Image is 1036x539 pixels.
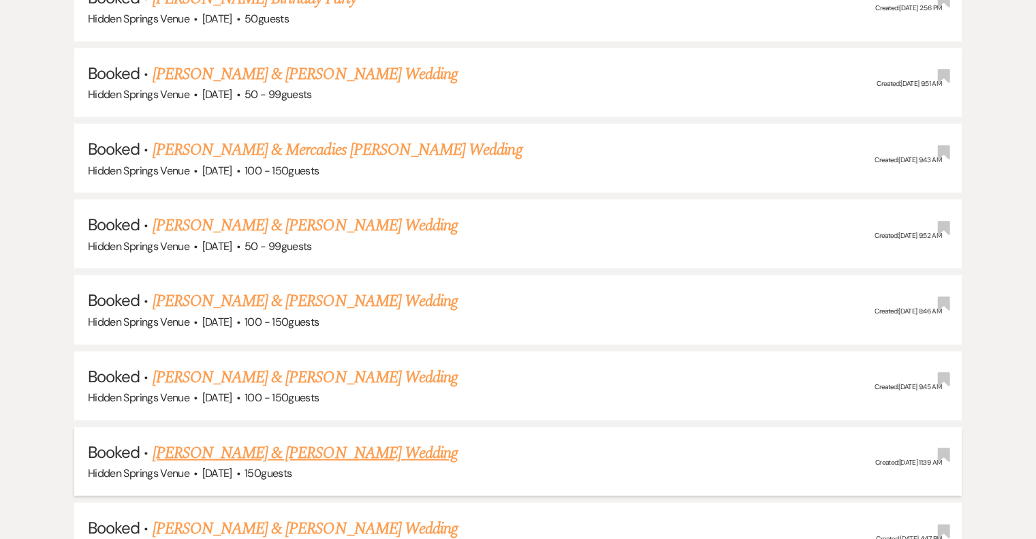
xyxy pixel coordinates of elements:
[88,164,189,178] span: Hidden Springs Venue
[202,390,232,405] span: [DATE]
[88,63,140,84] span: Booked
[245,87,312,102] span: 50 - 99 guests
[202,164,232,178] span: [DATE]
[88,290,140,311] span: Booked
[875,382,941,391] span: Created: [DATE] 9:45 AM
[202,87,232,102] span: [DATE]
[88,214,140,235] span: Booked
[245,466,292,480] span: 150 guests
[875,155,941,164] span: Created: [DATE] 9:43 AM
[88,390,189,405] span: Hidden Springs Venue
[877,80,941,89] span: Created: [DATE] 9:51 AM
[153,213,458,238] a: [PERSON_NAME] & [PERSON_NAME] Wedding
[875,3,941,12] span: Created: [DATE] 2:56 PM
[153,441,458,465] a: [PERSON_NAME] & [PERSON_NAME] Wedding
[88,466,189,480] span: Hidden Springs Venue
[153,289,458,313] a: [PERSON_NAME] & [PERSON_NAME] Wedding
[202,239,232,253] span: [DATE]
[153,138,522,162] a: [PERSON_NAME] & Mercadies [PERSON_NAME] Wedding
[153,365,458,390] a: [PERSON_NAME] & [PERSON_NAME] Wedding
[245,390,319,405] span: 100 - 150 guests
[153,62,458,87] a: [PERSON_NAME] & [PERSON_NAME] Wedding
[88,138,140,159] span: Booked
[875,307,941,315] span: Created: [DATE] 8:46 AM
[245,239,312,253] span: 50 - 99 guests
[88,442,140,463] span: Booked
[202,315,232,329] span: [DATE]
[88,315,189,329] span: Hidden Springs Venue
[245,164,319,178] span: 100 - 150 guests
[875,231,941,240] span: Created: [DATE] 9:52 AM
[88,87,189,102] span: Hidden Springs Venue
[202,466,232,480] span: [DATE]
[245,315,319,329] span: 100 - 150 guests
[88,239,189,253] span: Hidden Springs Venue
[245,12,289,26] span: 50 guests
[202,12,232,26] span: [DATE]
[88,366,140,387] span: Booked
[88,12,189,26] span: Hidden Springs Venue
[88,517,140,538] span: Booked
[875,459,941,467] span: Created: [DATE] 11:39 AM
